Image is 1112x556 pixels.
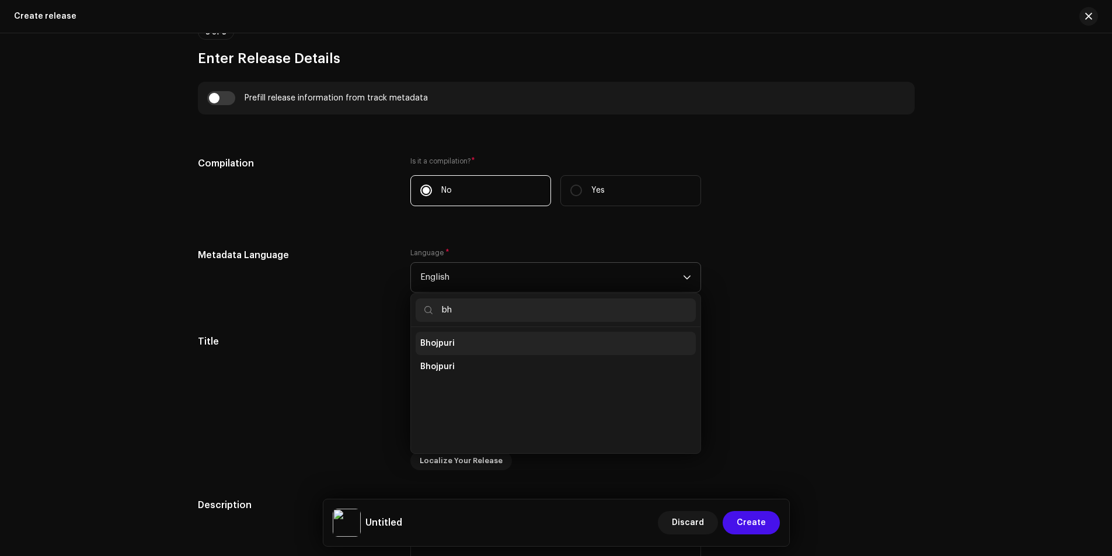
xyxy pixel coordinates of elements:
div: Prefill release information from track metadata [245,93,428,103]
label: Is it a compilation? [410,157,701,166]
h5: Metadata Language [198,248,392,262]
div: dropdown trigger [683,263,691,292]
p: No [441,185,452,197]
label: Language [410,248,449,258]
h3: Enter Release Details [198,49,915,68]
span: Localize Your Release [420,449,503,472]
h5: Untitled [365,516,402,530]
ul: Option List [411,327,700,453]
h5: Compilation [198,157,392,171]
li: Bhojpuri [416,332,696,355]
label: Release Description [410,498,476,508]
h5: Description [198,498,392,512]
img: d17da171-7f3e-4edd-8aa9-bd2c7aa17ee1 [333,509,361,537]
h5: Title [198,335,392,349]
p: Yes [591,185,605,197]
button: Create [723,511,780,534]
li: Bhojpuri [416,355,696,378]
span: Bhojpuri [420,361,455,373]
span: English [420,263,683,292]
button: Localize Your Release [410,451,512,470]
span: Create [737,511,766,534]
button: Discard [658,511,718,534]
span: Bhojpuri [420,338,455,349]
span: Discard [672,511,704,534]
